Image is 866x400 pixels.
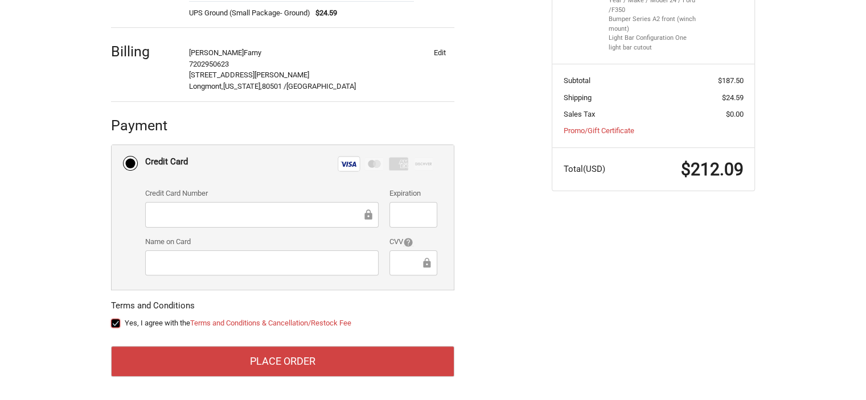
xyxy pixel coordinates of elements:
span: Sales Tax [564,110,595,118]
div: Credit Card [145,152,188,171]
h2: Payment [111,117,178,134]
a: Promo/Gift Certificate [564,126,634,135]
span: Total (USD) [564,164,605,174]
span: Subtotal [564,76,590,85]
span: Longmont, [189,82,223,90]
h2: Billing [111,43,178,60]
label: Credit Card Number [145,188,379,199]
span: [US_STATE], [223,82,262,90]
span: $212.09 [681,159,744,179]
legend: Terms and Conditions [111,299,195,317]
label: Name on Card [145,236,379,248]
span: UPS Ground (Small Package- Ground) [189,7,310,19]
span: [GEOGRAPHIC_DATA] [286,82,356,90]
label: Expiration [389,188,437,199]
span: $24.59 [722,93,744,102]
span: Shipping [564,93,592,102]
li: Bumper Series A2 front (winch mount) [609,15,696,34]
span: $24.59 [310,7,338,19]
span: $187.50 [718,76,744,85]
span: $0.00 [726,110,744,118]
a: Terms and Conditions & Cancellation/Restock Fee [190,319,351,327]
span: Yes, I agree with the [125,319,351,327]
span: [PERSON_NAME] [189,48,244,57]
button: Place Order [111,346,454,377]
label: CVV [389,236,437,248]
span: 7202950623 [189,60,229,68]
span: Farny [244,48,261,57]
li: Light Bar Configuration One light bar cutout [609,34,696,52]
button: Edit [425,44,454,60]
span: 80501 / [262,82,286,90]
span: [STREET_ADDRESS][PERSON_NAME] [189,71,309,79]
